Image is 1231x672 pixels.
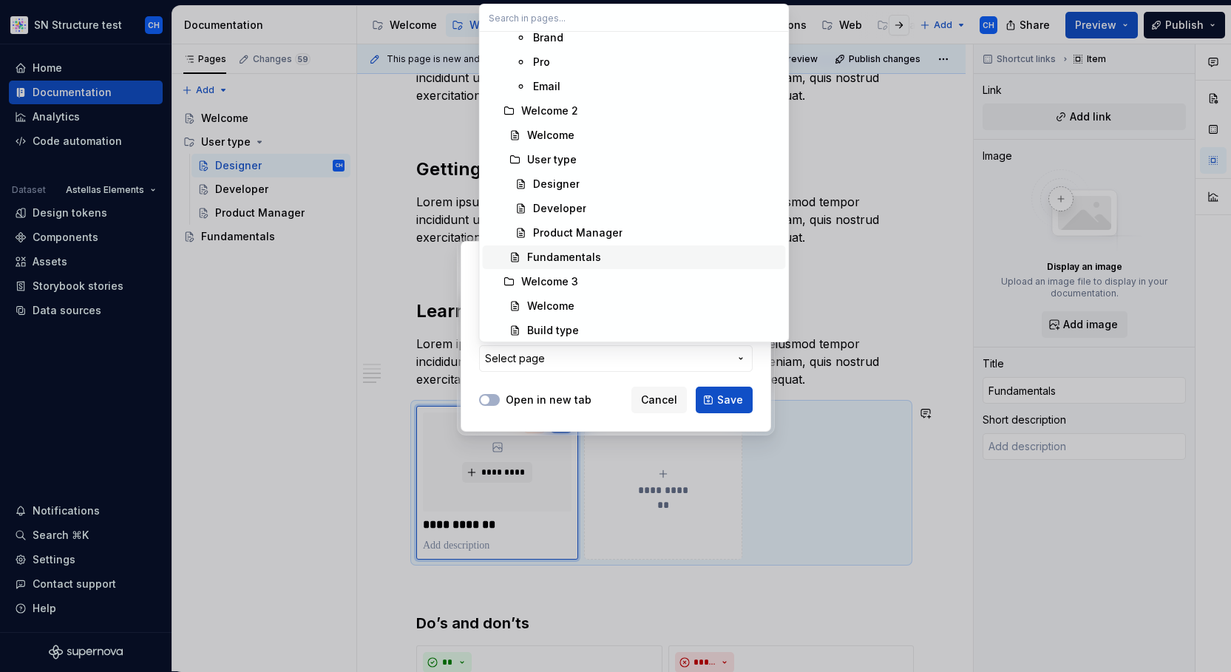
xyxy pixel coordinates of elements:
[533,79,560,94] div: Email
[480,4,789,31] input: Search in pages...
[521,274,578,289] div: Welcome 3
[527,128,574,143] div: Welcome
[527,323,579,338] div: Build type
[533,201,586,216] div: Developer
[533,177,580,191] div: Designer
[480,32,789,342] div: Search in pages...
[521,103,578,118] div: Welcome 2
[527,299,574,313] div: Welcome
[533,30,563,45] div: Brand
[527,152,577,167] div: User type
[533,55,550,69] div: Pro
[533,225,623,240] div: Product Manager
[527,250,601,265] div: Fundamentals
